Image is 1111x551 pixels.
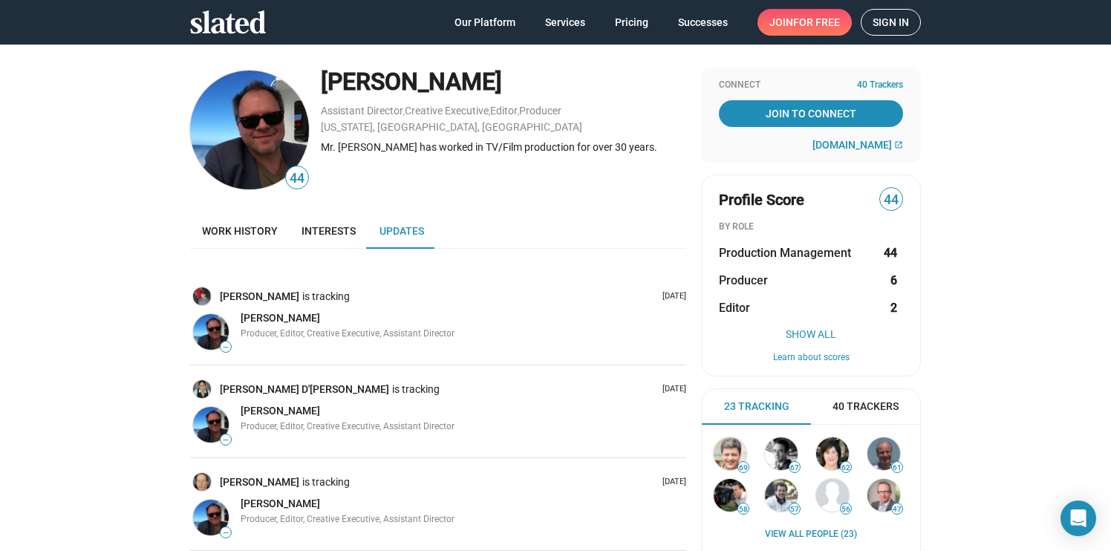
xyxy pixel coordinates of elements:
span: , [518,108,519,116]
a: View all People (23) [765,529,857,541]
a: Creative Executive [405,105,489,117]
span: 40 Trackers [833,400,899,414]
img: Jonathan Shoemaker [765,479,798,512]
span: Join To Connect [722,100,900,127]
span: , [489,108,490,116]
a: [PERSON_NAME] [241,497,320,511]
span: 58 [738,505,749,514]
a: Sign in [861,9,921,36]
div: [PERSON_NAME] [321,66,686,98]
a: Assistant Director [321,105,403,117]
span: 61 [892,463,902,472]
a: Services [533,9,597,36]
mat-icon: open_in_new [894,140,903,149]
img: Marco Londoner [190,71,309,189]
span: Updates [379,225,424,237]
strong: 2 [890,300,897,316]
a: [PERSON_NAME] [241,311,320,325]
span: [PERSON_NAME] [241,405,320,417]
span: Producer, Editor, Creative Executive, Assistant Director [241,421,454,431]
span: Services [545,9,585,36]
span: 44 [286,169,308,189]
a: [US_STATE], [GEOGRAPHIC_DATA], [GEOGRAPHIC_DATA] [321,121,582,133]
span: 56 [841,505,851,514]
img: Marco Londoner [193,500,229,535]
img: Marco Londoner [193,407,229,443]
a: Joinfor free [757,9,852,36]
img: Terry Luke Podnar [193,473,211,491]
span: Editor [719,300,750,316]
div: Mr. [PERSON_NAME] has worked in TV/Film production for over 30 years. [321,140,686,154]
img: Marco Londoner [193,314,229,350]
span: [PERSON_NAME] [241,498,320,509]
span: Production Management [719,245,851,261]
span: is tracking [392,382,443,397]
span: Successes [678,9,728,36]
button: Learn about scores [719,352,903,364]
a: Producer [519,105,561,117]
span: Pricing [615,9,648,36]
span: Work history [202,225,278,237]
img: Gino Alfonso [193,287,211,305]
img: Anthony Bregman [714,437,746,470]
span: is tracking [302,290,353,304]
a: Successes [666,9,740,36]
a: [PERSON_NAME] [241,404,320,418]
div: Open Intercom Messenger [1060,501,1096,536]
img: Seth William Meier [714,479,746,512]
span: 67 [789,463,800,472]
a: [DOMAIN_NAME] [812,139,903,151]
a: Pricing [603,9,660,36]
span: Producer, Editor, Creative Executive, Assistant Director [241,328,454,339]
span: 23 Tracking [724,400,789,414]
img: Brian Bell [765,437,798,470]
span: 69 [738,463,749,472]
a: Interests [290,213,368,249]
p: [DATE] [656,384,686,395]
p: [DATE] [656,291,686,302]
span: Producer [719,273,768,288]
strong: 6 [890,273,897,288]
span: Producer, Editor, Creative Executive, Assistant Director [241,514,454,524]
img: MJ Cantin [816,479,849,512]
a: Our Platform [443,9,527,36]
a: [PERSON_NAME] D'[PERSON_NAME] [220,382,392,397]
span: Join [769,9,840,36]
span: Our Platform [454,9,515,36]
div: Connect [719,79,903,91]
img: Ted Hope [867,479,900,512]
span: 62 [841,463,851,472]
span: , [403,108,405,116]
span: 40 Trackers [857,79,903,91]
img: Toni D'Antonio [193,380,211,398]
p: [DATE] [656,477,686,488]
span: for free [793,9,840,36]
a: [PERSON_NAME] [220,475,302,489]
span: Profile Score [719,190,804,210]
span: [PERSON_NAME] [241,312,320,324]
span: 47 [892,505,902,514]
a: [PERSON_NAME] [220,290,302,304]
span: [DOMAIN_NAME] [812,139,892,151]
span: — [221,343,231,351]
span: 57 [789,505,800,514]
img: Carl Sprague [867,437,900,470]
span: is tracking [302,475,353,489]
img: Christine Vachon [816,437,849,470]
a: Editor [490,105,518,117]
a: Updates [368,213,436,249]
a: Work history [190,213,290,249]
span: — [221,529,231,537]
span: Sign in [873,10,909,35]
strong: 44 [884,245,897,261]
span: — [221,436,231,444]
a: Join To Connect [719,100,903,127]
div: BY ROLE [719,221,903,233]
span: 44 [880,190,902,210]
button: Show All [719,328,903,340]
span: Interests [302,225,356,237]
